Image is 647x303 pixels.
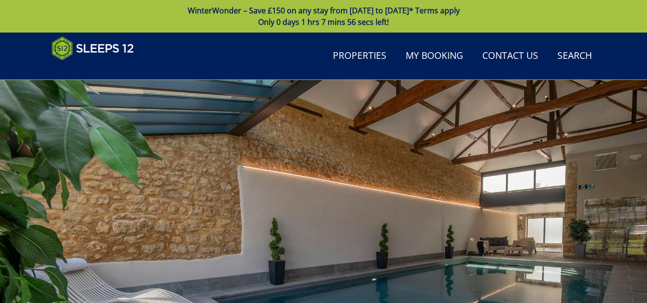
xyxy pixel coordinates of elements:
a: Properties [329,45,390,67]
a: Search [554,45,596,67]
img: Sleeps 12 [52,36,134,60]
span: Only 0 days 1 hrs 7 mins 56 secs left! [258,17,389,27]
iframe: Customer reviews powered by Trustpilot [47,66,148,74]
a: Contact Us [478,45,542,67]
a: My Booking [402,45,467,67]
